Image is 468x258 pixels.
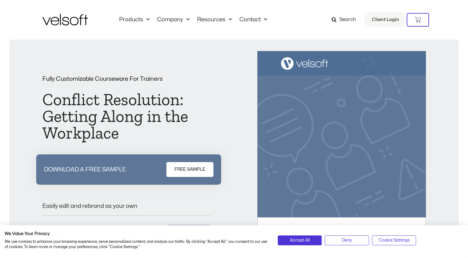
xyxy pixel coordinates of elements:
[339,16,356,24] span: Search
[115,16,271,23] nav: Menu
[5,231,268,237] h2: We Value Your Privacy
[364,12,407,27] a: Client Login
[42,76,211,82] p: Fully Customizable Courseware For Trainers
[166,162,213,177] a: FREE SAMPLE
[153,16,193,23] a: CompanyMenu Toggle
[42,91,211,141] h1: Conflict Resolution: Getting Along in the Workplace
[278,235,322,245] button: Accept all cookies
[42,14,88,25] img: Velsoft Training Materials
[174,166,205,173] span: FREE SAMPLE
[325,235,369,245] button: Deny all cookies
[5,239,268,250] p: We use cookies to enhance your browsing experience, serve personalized content, and analyze our t...
[372,16,399,24] span: Client Login
[389,244,465,258] iframe: chat widget
[342,237,352,244] span: Deny
[372,235,416,245] button: Adjust cookie preferences
[290,237,310,244] span: Accept All
[379,237,410,244] span: Cookie Settings
[115,16,153,23] a: ProductsMenu Toggle
[42,203,211,209] p: Easily edit and rebrand as your own
[236,16,271,23] a: ContactMenu Toggle
[193,16,236,23] a: ResourcesMenu Toggle
[332,15,360,25] a: Search
[44,167,126,173] p: DOWNLOAD A FREE SAMPLE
